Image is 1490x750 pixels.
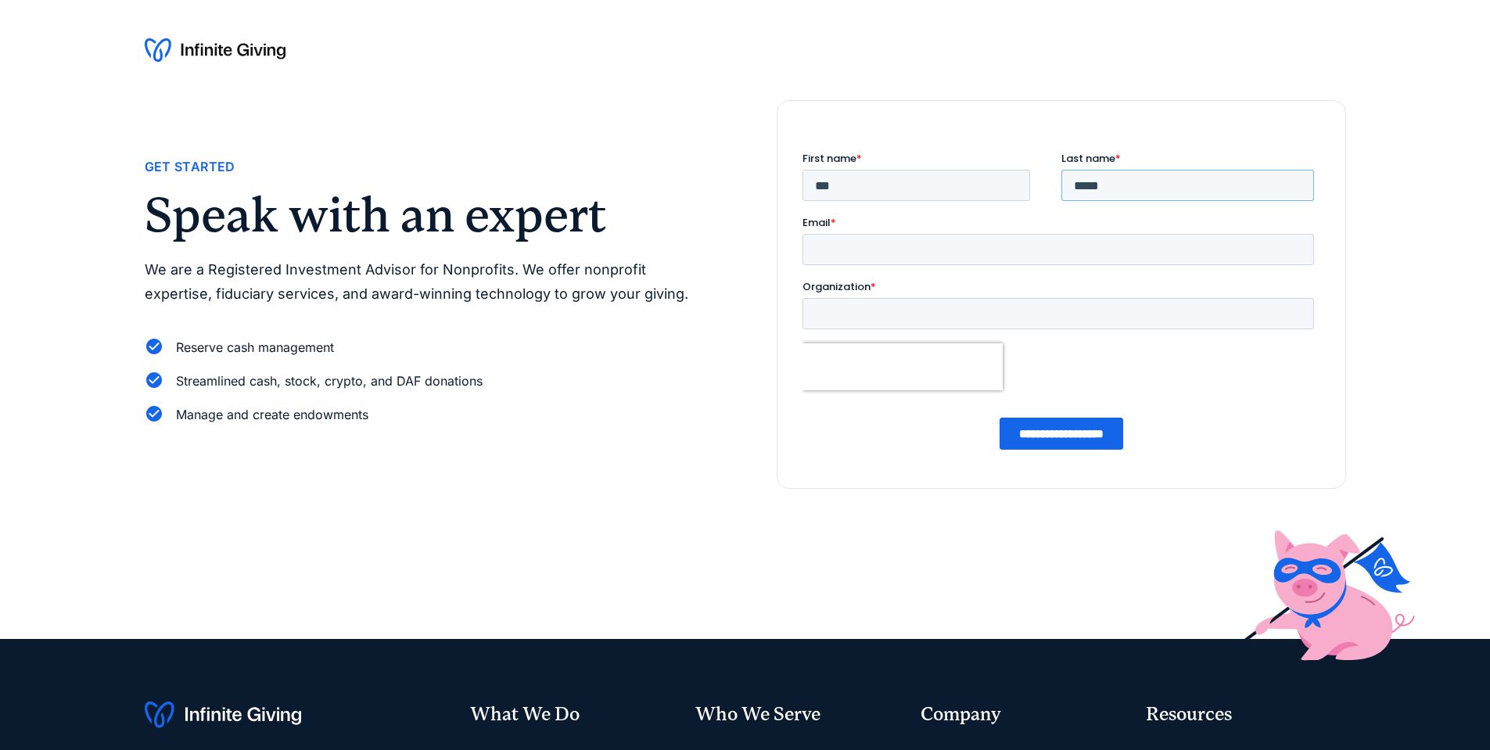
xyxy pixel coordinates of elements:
[921,702,1121,728] div: Company
[176,337,334,358] div: Reserve cash management
[1146,702,1346,728] div: Resources
[145,191,714,239] h2: Speak with an expert
[470,702,670,728] div: What We Do
[145,156,235,178] div: Get Started
[176,371,483,392] div: Streamlined cash, stock, crypto, and DAF donations
[145,258,714,306] p: We are a Registered Investment Advisor for Nonprofits. We offer nonprofit expertise, fiduciary se...
[176,404,368,425] div: Manage and create endowments
[695,702,896,728] div: Who We Serve
[802,151,1320,463] iframe: Form 0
